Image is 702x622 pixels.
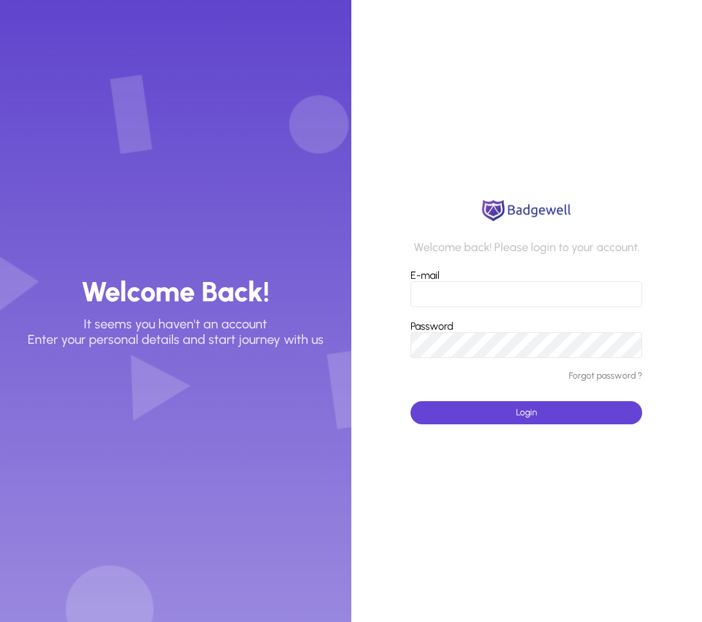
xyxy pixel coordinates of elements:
a: Forgot password ? [569,371,642,382]
p: Welcome back! Please login to your account. [414,241,640,255]
p: Enter your personal details and start journey with us [28,332,324,347]
label: E-mail [411,269,439,281]
img: logo.png [478,198,575,223]
h3: Welcome Back! [81,275,270,309]
p: It seems you haven't an account [84,316,267,332]
button: Login [411,401,642,424]
span: Login [516,407,537,418]
label: Password [411,320,454,332]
